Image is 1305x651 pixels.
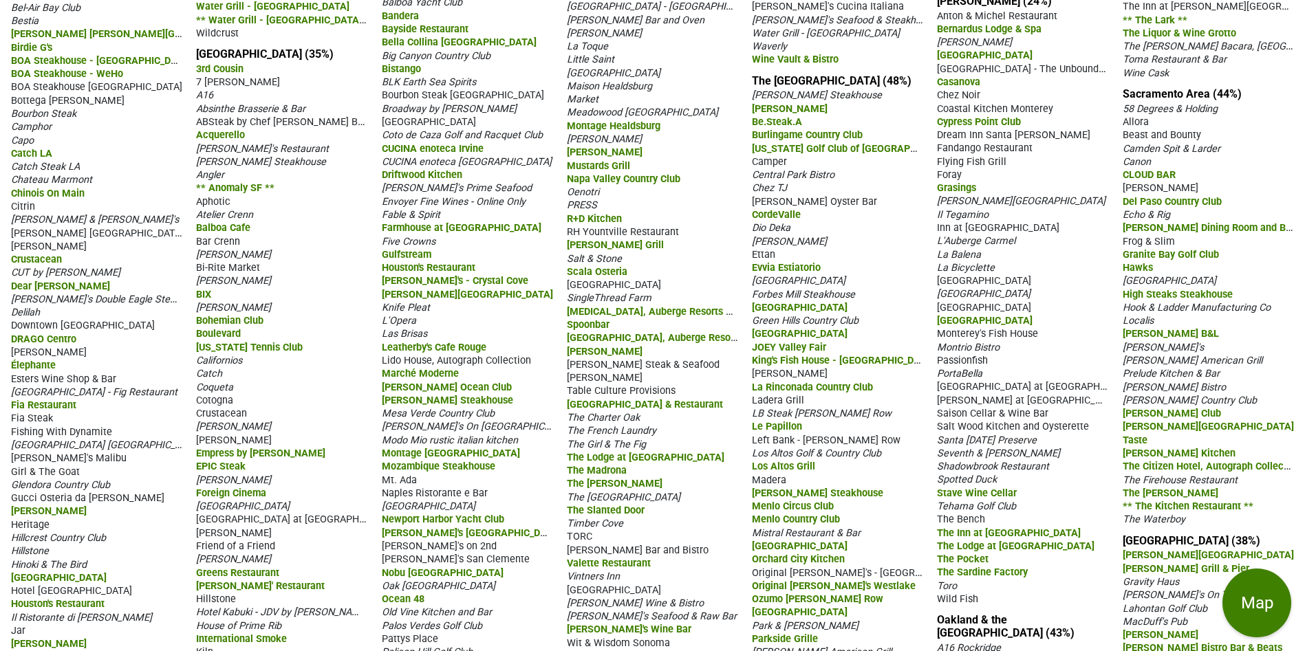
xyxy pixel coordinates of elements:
[11,545,49,557] span: Hillstone
[11,292,207,305] span: [PERSON_NAME]'s Double Eagle Steakhouse
[382,419,574,432] span: [PERSON_NAME]'s On [GEOGRAPHIC_DATA]
[196,487,266,499] span: Foreign Cinema
[567,253,622,265] span: Salt & Stone
[11,2,80,14] span: Bel-Air Bay Club
[382,89,544,101] span: Bourbon Steak [GEOGRAPHIC_DATA]
[937,379,1140,393] span: [GEOGRAPHIC_DATA] at [GEOGRAPHIC_DATA]
[937,527,1081,539] span: The Inn at [GEOGRAPHIC_DATA]
[196,222,250,234] span: Balboa Cafe
[752,156,787,168] span: Camper
[11,320,155,331] span: Downtown [GEOGRAPHIC_DATA]
[937,500,1016,512] span: Tehama Golf Club
[1123,103,1218,115] span: 58 Degrees & Holding
[567,120,660,132] span: Montage Healdsburg
[752,461,815,472] span: Los Altos Grill
[196,315,263,327] span: Bohemian Club
[567,80,652,92] span: Maison Healdsburg
[1123,182,1198,194] span: [PERSON_NAME]
[196,342,303,353] span: [US_STATE] Tennis Club
[937,195,1106,207] span: [PERSON_NAME][GEOGRAPHIC_DATA]
[382,129,543,141] span: Coto de Caza Golf and Racquet Club
[567,93,598,105] span: Market
[382,36,537,48] span: Bella Collina [GEOGRAPHIC_DATA]
[937,288,1031,300] span: [GEOGRAPHIC_DATA]
[937,408,1048,419] span: Saison Cellar & Wine Bar
[937,62,1187,75] span: [GEOGRAPHIC_DATA] - The Unbound Collection by Hyatt
[11,15,39,27] span: Bestia
[1123,236,1175,247] span: Frog & Slim
[196,512,399,525] span: [GEOGRAPHIC_DATA] at [GEOGRAPHIC_DATA]
[11,174,92,186] span: Chateau Marmont
[752,434,900,446] span: Left Bank - [PERSON_NAME] Row
[567,173,680,185] span: Napa Valley Country Club
[382,461,495,472] span: Mozambique Steakhouse
[196,76,280,88] span: 7 [PERSON_NAME]
[567,478,662,489] span: The [PERSON_NAME]
[937,222,1059,234] span: Inn at [GEOGRAPHIC_DATA]
[752,421,802,432] span: Le Papillon
[752,236,827,247] span: [PERSON_NAME]
[382,169,462,181] span: Driftwood Kitchen
[382,116,476,128] span: [GEOGRAPHIC_DATA]
[1123,434,1147,446] span: Taste
[567,558,651,569] span: Valette Restaurant
[1123,328,1219,340] span: [PERSON_NAME] B&L
[752,262,821,274] span: Evvia Estiatorio
[196,262,260,274] span: Bi-Rite Market
[752,448,881,459] span: Los Altos Golf & Country Club
[937,421,1089,432] span: Salt Wood Kitchen and Oysterette
[11,412,53,424] span: Fia Steak
[937,540,1094,552] span: The Lodge at [GEOGRAPHIC_DATA]
[196,27,239,39] span: Wildcrust
[382,76,476,88] span: BLK Earth Sea Spirits
[937,262,995,274] span: La Bicyclette
[11,27,371,40] span: [PERSON_NAME] [PERSON_NAME][GEOGRAPHIC_DATA], A [GEOGRAPHIC_DATA]
[196,500,290,512] span: [GEOGRAPHIC_DATA]
[11,226,184,239] span: [PERSON_NAME] [GEOGRAPHIC_DATA]
[11,346,87,358] span: [PERSON_NAME]
[937,23,1042,35] span: Bernardus Lodge & Spa
[937,393,1121,406] span: [PERSON_NAME] at [GEOGRAPHIC_DATA]
[196,196,230,208] span: Aphotic
[196,461,246,472] span: EPIC Steak
[382,156,552,168] span: CUCINA enoteca [GEOGRAPHIC_DATA]
[937,553,989,565] span: The Pocket
[11,108,76,120] span: Bourbon Steak
[11,399,76,411] span: Fia Restaurant
[752,54,839,65] span: Wine Vault & Bistro
[1123,129,1201,141] span: Beast and Bounty
[937,448,1060,459] span: Seventh & [PERSON_NAME]
[382,487,488,499] span: Naples Ristorante e Bar
[196,368,222,379] span: Catch
[752,395,804,406] span: Ladera Grill
[11,532,106,544] span: Hillcrest Country Club
[752,353,1011,366] span: King's Fish House - [GEOGRAPHIC_DATA][PERSON_NAME]
[937,156,1006,168] span: Flying Fish Grill
[1123,459,1301,472] span: The Citizen Hotel, Autograph Collection
[1123,209,1170,221] span: Echo & Rig
[196,421,271,432] span: [PERSON_NAME]
[937,89,980,101] span: Chez Noir
[196,540,275,552] span: Friend of a Friend
[937,342,1000,353] span: Montrio Bistro
[11,438,486,451] span: [GEOGRAPHIC_DATA] [GEOGRAPHIC_DATA] at [PERSON_NAME][GEOGRAPHIC_DATA] - [GEOGRAPHIC_DATA]
[752,328,848,340] span: [GEOGRAPHIC_DATA]
[11,386,177,398] span: [GEOGRAPHIC_DATA] - Fig Restaurant
[567,544,709,556] span: [PERSON_NAME] Bar and Bistro
[382,448,520,459] span: Montage [GEOGRAPHIC_DATA]
[1123,302,1271,313] span: Hook & Ladder Manufacturing Co
[752,103,828,115] span: [PERSON_NAME]
[752,196,877,208] span: [PERSON_NAME] Oyster Bar
[382,395,513,406] span: [PERSON_NAME] Steakhouse
[382,182,532,194] span: [PERSON_NAME]'s Prime Seafood
[196,209,253,221] span: Atelier Crenn
[937,209,989,221] span: Il Tegamino
[567,186,599,198] span: Oenotri
[196,434,272,446] span: [PERSON_NAME]
[752,487,883,499] span: [PERSON_NAME] Steakhouse
[196,382,233,393] span: Coqueta
[567,54,614,65] span: Little Saint
[196,474,271,486] span: [PERSON_NAME]
[382,526,561,539] span: [PERSON_NAME]'s [GEOGRAPHIC_DATA]
[11,121,52,133] span: Camphor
